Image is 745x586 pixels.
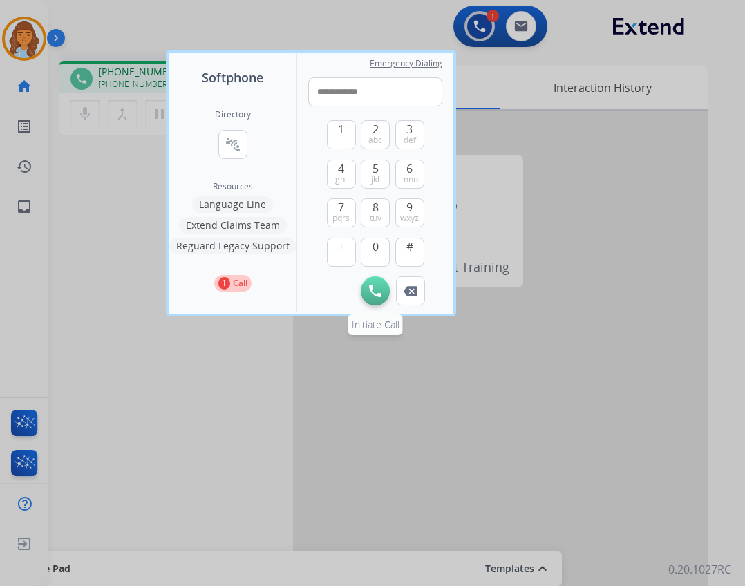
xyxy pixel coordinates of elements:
span: 0 [372,238,379,255]
button: 6mno [395,160,424,189]
span: mno [401,174,418,185]
span: 1 [338,121,344,138]
span: # [406,238,413,255]
span: ghi [335,174,347,185]
span: 8 [372,199,379,216]
button: 7pqrs [327,198,356,227]
button: 2abc [361,120,390,149]
mat-icon: connect_without_contact [225,136,241,153]
span: Resources [213,181,253,192]
button: Language Line [192,196,273,213]
span: 3 [406,121,413,138]
span: 2 [372,121,379,138]
span: Emergency Dialing [370,58,442,69]
span: 6 [406,160,413,177]
button: Reguard Legacy Support [169,238,296,254]
img: call-button [404,286,417,296]
span: abc [368,135,382,146]
button: 0 [361,238,390,267]
button: 9wxyz [395,198,424,227]
span: pqrs [332,213,350,224]
span: wxyz [400,213,419,224]
button: 3def [395,120,424,149]
h2: Directory [215,109,251,120]
img: call-button [369,285,381,297]
button: + [327,238,356,267]
span: Initiate Call [352,318,399,331]
p: Call [233,277,247,290]
p: 0.20.1027RC [668,561,731,578]
span: jkl [371,174,379,185]
span: tuv [370,213,381,224]
span: 7 [338,199,344,216]
p: 1 [218,277,230,290]
button: 5jkl [361,160,390,189]
span: 4 [338,160,344,177]
button: 8tuv [361,198,390,227]
button: 1 [327,120,356,149]
span: def [404,135,416,146]
button: Initiate Call [361,276,390,305]
span: + [338,238,344,255]
button: Extend Claims Team [179,217,287,234]
button: 1Call [214,275,252,292]
span: 9 [406,199,413,216]
span: Softphone [202,68,263,87]
button: # [395,238,424,267]
button: 4ghi [327,160,356,189]
span: 5 [372,160,379,177]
